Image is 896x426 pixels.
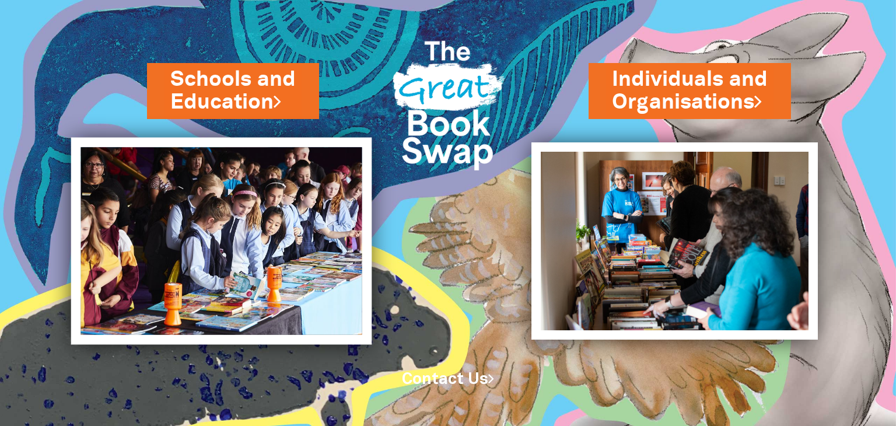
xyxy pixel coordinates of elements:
img: Individuals and Organisations [531,142,818,340]
a: Individuals andOrganisations [612,65,768,117]
img: Schools and Education [71,138,372,345]
a: Schools andEducation [170,65,296,117]
a: Contact Us [402,372,494,387]
img: Great Bookswap logo [382,14,514,189]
